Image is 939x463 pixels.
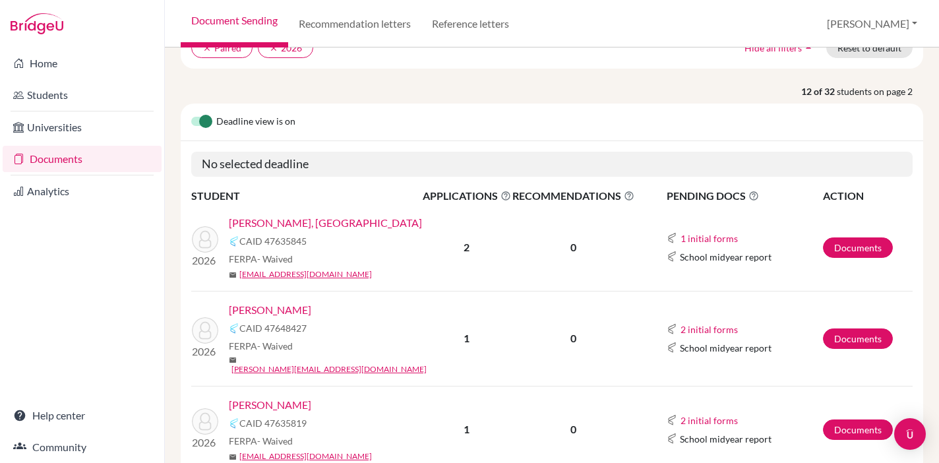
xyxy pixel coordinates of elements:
[680,413,739,428] button: 2 initial forms
[191,152,913,177] h5: No selected deadline
[3,146,162,172] a: Documents
[229,323,239,334] img: Common App logo
[229,252,293,266] span: FERPA
[191,187,422,204] th: STUDENT
[680,322,739,337] button: 2 initial forms
[744,42,802,53] span: Hide all filters
[229,453,237,461] span: mail
[823,237,893,258] a: Documents
[667,342,677,353] img: Common App logo
[229,356,237,364] span: mail
[826,38,913,58] button: Reset to default
[512,421,634,437] p: 0
[229,271,237,279] span: mail
[3,434,162,460] a: Community
[192,226,218,253] img: MAHESH, Sudarshan
[229,236,239,247] img: Common App logo
[229,339,293,353] span: FERPA
[512,330,634,346] p: 0
[257,340,293,352] span: - Waived
[3,50,162,77] a: Home
[894,418,926,450] div: Open Intercom Messenger
[823,419,893,440] a: Documents
[680,341,772,355] span: School midyear report
[239,416,307,430] span: CAID 47635819
[257,253,293,264] span: - Waived
[202,44,212,53] i: clear
[3,402,162,429] a: Help center
[802,41,815,54] i: arrow_drop_up
[239,234,307,248] span: CAID 47635845
[821,11,923,36] button: [PERSON_NAME]
[229,302,311,318] a: [PERSON_NAME]
[3,82,162,108] a: Students
[667,188,822,204] span: PENDING DOCS
[680,432,772,446] span: School midyear report
[191,38,253,58] button: clearPaired
[239,268,372,280] a: [EMAIL_ADDRESS][DOMAIN_NAME]
[512,188,634,204] span: RECOMMENDATIONS
[229,215,422,231] a: [PERSON_NAME], [GEOGRAPHIC_DATA]
[3,178,162,204] a: Analytics
[229,434,293,448] span: FERPA
[667,433,677,444] img: Common App logo
[229,397,311,413] a: [PERSON_NAME]
[823,328,893,349] a: Documents
[667,324,677,334] img: Common App logo
[680,250,772,264] span: School midyear report
[667,415,677,425] img: Common App logo
[216,114,295,130] span: Deadline view is on
[837,84,923,98] span: students on page 2
[192,344,218,359] p: 2026
[464,423,470,435] b: 1
[269,44,278,53] i: clear
[257,435,293,447] span: - Waived
[423,188,511,204] span: APPLICATIONS
[512,239,634,255] p: 0
[11,13,63,34] img: Bridge-U
[239,450,372,462] a: [EMAIL_ADDRESS][DOMAIN_NAME]
[667,251,677,262] img: Common App logo
[231,363,427,375] a: [PERSON_NAME][EMAIL_ADDRESS][DOMAIN_NAME]
[229,418,239,429] img: Common App logo
[192,317,218,344] img: MUTAFCI MAGALHAES, Samuel
[192,435,218,450] p: 2026
[667,233,677,243] img: Common App logo
[192,253,218,268] p: 2026
[239,321,307,335] span: CAID 47648427
[733,38,826,58] button: Hide all filtersarrow_drop_up
[464,241,470,253] b: 2
[258,38,313,58] button: clear2026
[822,187,913,204] th: ACTION
[192,408,218,435] img: MYUNG, Seoyoung
[801,84,837,98] strong: 12 of 32
[680,231,739,246] button: 1 initial forms
[3,114,162,140] a: Universities
[464,332,470,344] b: 1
